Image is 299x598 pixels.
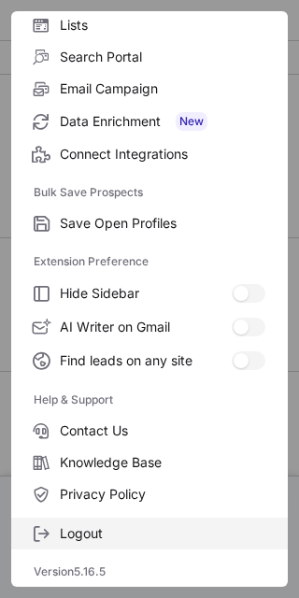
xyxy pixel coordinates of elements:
[60,49,265,65] span: Search Portal
[60,146,265,163] span: Connect Integrations
[60,454,265,471] span: Knowledge Base
[11,518,288,549] label: Logout
[11,344,288,377] label: Find leads on any site
[11,9,288,41] label: Lists
[11,310,288,344] label: AI Writer on Gmail
[60,285,232,302] span: Hide Sidebar
[11,277,288,310] label: Hide Sidebar
[60,352,232,369] span: Find leads on any site
[60,17,265,34] span: Lists
[34,178,265,207] label: Bulk Save Prospects
[34,247,265,277] label: Extension Preference
[176,112,207,131] span: New
[11,478,288,510] label: Privacy Policy
[11,105,288,138] label: Data Enrichment New
[11,73,288,105] label: Email Campaign
[60,422,265,439] span: Contact Us
[60,215,265,232] span: Save Open Profiles
[11,447,288,478] label: Knowledge Base
[11,41,288,73] label: Search Portal
[60,319,232,335] span: AI Writer on Gmail
[11,557,288,587] div: Version 5.16.5
[11,138,288,170] label: Connect Integrations
[60,486,265,503] span: Privacy Policy
[11,415,288,447] label: Contact Us
[60,112,265,131] span: Data Enrichment
[60,525,265,542] span: Logout
[60,80,265,97] span: Email Campaign
[34,385,265,415] label: Help & Support
[11,207,288,239] label: Save Open Profiles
